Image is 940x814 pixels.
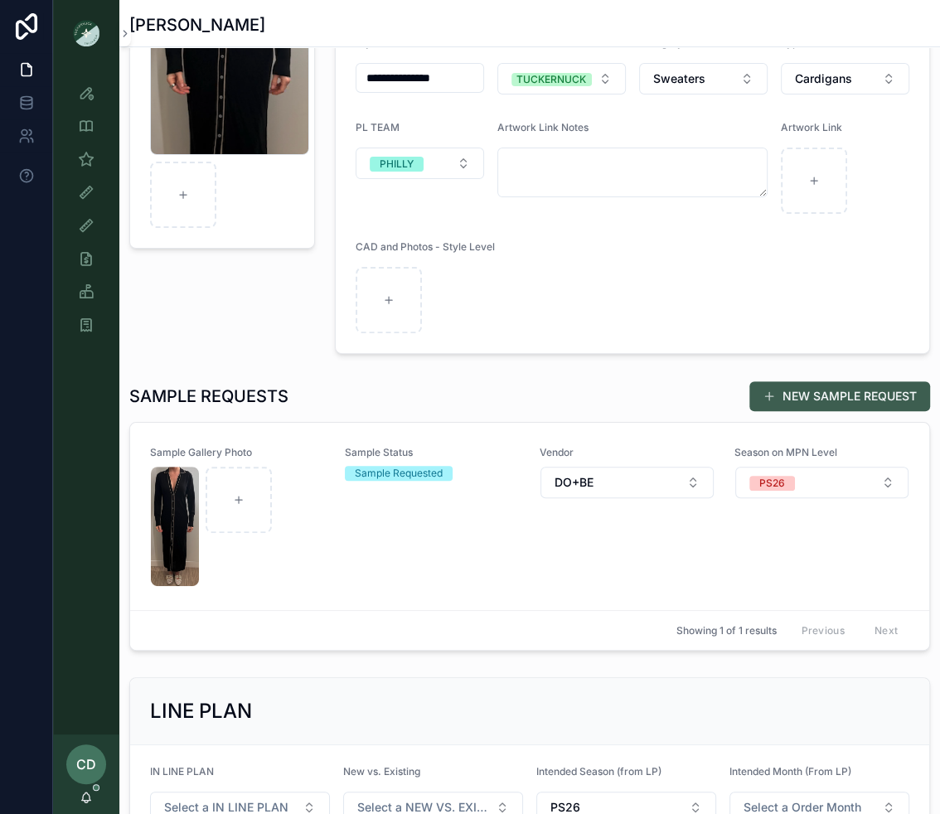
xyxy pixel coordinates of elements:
[639,63,768,94] button: Select Button
[150,446,325,459] span: Sample Gallery Photo
[729,765,851,778] span: Intended Month (From LP)
[497,63,626,94] button: Select Button
[151,467,199,586] img: Screenshot-2025-09-08-at-5.04.46-PM.png
[555,474,594,491] span: DO+BE
[355,466,443,481] div: Sample Requested
[76,754,96,774] span: CD
[516,73,586,86] div: TUCKERNUCK
[129,13,265,36] h1: [PERSON_NAME]
[540,446,715,459] span: Vendor
[536,765,661,778] span: Intended Season (from LP)
[734,446,909,459] span: Season on MPN Level
[53,66,119,361] div: scrollable content
[343,765,420,778] span: New vs. Existing
[345,446,520,459] span: Sample Status
[356,148,484,179] button: Select Button
[781,121,842,133] span: Artwork Link
[356,121,400,133] span: PL TEAM
[676,624,776,637] span: Showing 1 of 1 results
[795,70,852,87] span: Cardigans
[129,385,288,408] h1: SAMPLE REQUESTS
[781,63,909,94] button: Select Button
[73,20,99,46] img: App logo
[653,70,705,87] span: Sweaters
[749,381,930,411] button: NEW SAMPLE REQUEST
[540,467,714,498] button: Select Button
[150,765,214,778] span: IN LINE PLAN
[759,476,785,491] div: PS26
[735,467,909,498] button: Select Button
[356,240,495,253] span: CAD and Photos - Style Level
[380,157,414,172] div: PHILLY
[150,698,252,724] h2: LINE PLAN
[497,121,589,133] span: Artwork Link Notes
[130,423,929,610] a: Sample Gallery PhotoScreenshot-2025-09-08-at-5.04.46-PM.pngSample StatusSample RequestedVendorSel...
